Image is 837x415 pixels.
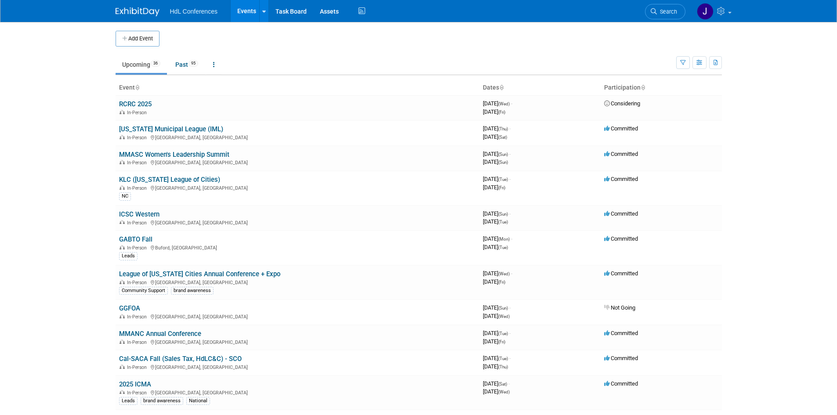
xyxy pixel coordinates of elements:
span: In-Person [127,339,149,345]
span: - [509,176,511,182]
a: RCRC 2025 [119,100,152,108]
span: [DATE] [483,338,505,345]
th: Participation [601,80,722,95]
span: [DATE] [483,363,508,370]
span: (Sun) [498,306,508,310]
span: Committed [604,270,638,277]
a: Upcoming36 [116,56,167,73]
img: In-Person Event [120,390,125,394]
img: In-Person Event [120,185,125,190]
img: In-Person Event [120,220,125,224]
span: [DATE] [483,313,510,319]
img: In-Person Event [120,364,125,369]
span: (Wed) [498,271,510,276]
a: ICSC Western [119,210,159,218]
div: [GEOGRAPHIC_DATA], [GEOGRAPHIC_DATA] [119,338,476,345]
span: Committed [604,330,638,336]
span: Committed [604,355,638,361]
span: (Sun) [498,160,508,165]
a: KLC ([US_STATE] League of Cities) [119,176,220,184]
span: Committed [604,125,638,132]
span: - [511,270,512,277]
a: Sort by Participation Type [641,84,645,91]
span: Committed [604,210,638,217]
span: [DATE] [483,218,508,225]
span: (Mon) [498,237,510,242]
img: In-Person Event [120,135,125,139]
div: Leads [119,397,138,405]
span: [DATE] [483,134,507,140]
a: 2025 ICMA [119,380,151,388]
span: [DATE] [483,235,512,242]
span: 36 [151,60,160,67]
span: - [509,210,511,217]
span: In-Person [127,314,149,320]
span: (Fri) [498,339,505,344]
span: - [509,125,511,132]
img: ExhibitDay [116,7,159,16]
span: [DATE] [483,151,511,157]
span: (Tue) [498,331,508,336]
span: 95 [188,60,198,67]
span: [DATE] [483,380,510,387]
span: Not Going [604,304,635,311]
a: Sort by Event Name [135,84,139,91]
img: In-Person Event [120,160,125,164]
span: In-Person [127,364,149,370]
div: [GEOGRAPHIC_DATA], [GEOGRAPHIC_DATA] [119,389,476,396]
span: [DATE] [483,184,505,191]
a: [US_STATE] Municipal League (IML) [119,125,223,133]
span: [DATE] [483,330,511,336]
span: (Sun) [498,152,508,157]
span: HdL Conferences [170,8,217,15]
span: - [509,304,511,311]
th: Event [116,80,479,95]
a: League of [US_STATE] Cities Annual Conference + Expo [119,270,280,278]
span: (Tue) [498,177,508,182]
div: [GEOGRAPHIC_DATA], [GEOGRAPHIC_DATA] [119,363,476,370]
img: In-Person Event [120,280,125,284]
span: In-Person [127,245,149,251]
span: [DATE] [483,210,511,217]
div: brand awareness [171,287,214,295]
span: (Fri) [498,110,505,115]
a: GABTO Fall [119,235,152,243]
th: Dates [479,80,601,95]
span: (Sat) [498,135,507,140]
span: (Tue) [498,245,508,250]
span: [DATE] [483,100,512,107]
div: [GEOGRAPHIC_DATA], [GEOGRAPHIC_DATA] [119,134,476,141]
span: [DATE] [483,278,505,285]
span: - [508,380,510,387]
span: Committed [604,151,638,157]
div: Community Support [119,287,168,295]
button: Add Event [116,31,159,47]
span: - [511,235,512,242]
div: Leads [119,252,138,260]
span: (Fri) [498,185,505,190]
span: [DATE] [483,304,511,311]
span: In-Person [127,280,149,285]
img: Johnny Nguyen [697,3,714,20]
span: Committed [604,380,638,387]
span: [DATE] [483,388,510,395]
span: (Wed) [498,314,510,319]
a: Past95 [169,56,205,73]
div: [GEOGRAPHIC_DATA], [GEOGRAPHIC_DATA] [119,313,476,320]
a: GGFOA [119,304,140,312]
a: MMANC Annual Conference [119,330,201,338]
a: Search [645,4,685,19]
span: (Sun) [498,212,508,217]
span: (Wed) [498,390,510,394]
span: In-Person [127,185,149,191]
img: In-Person Event [120,110,125,114]
span: [DATE] [483,108,505,115]
span: Considering [604,100,640,107]
span: [DATE] [483,159,508,165]
span: In-Person [127,110,149,115]
div: [GEOGRAPHIC_DATA], [GEOGRAPHIC_DATA] [119,219,476,226]
span: In-Person [127,135,149,141]
div: brand awareness [141,397,183,405]
span: In-Person [127,220,149,226]
img: In-Person Event [120,245,125,249]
